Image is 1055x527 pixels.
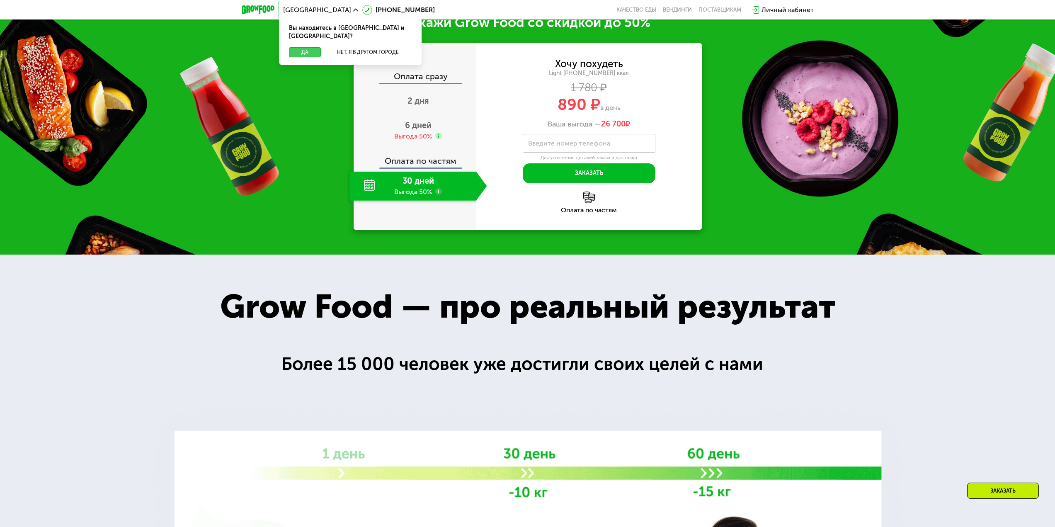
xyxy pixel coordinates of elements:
[354,148,476,168] div: Оплата по частям
[324,47,412,57] button: Нет, я в другом городе
[289,47,321,57] button: Да
[616,7,656,13] a: Качество еды
[523,155,655,161] div: Для уточнения деталей заказа и доставки
[528,141,610,146] label: Введите номер телефона
[283,7,351,13] span: [GEOGRAPHIC_DATA]
[476,120,702,129] div: Ваша выгода —
[967,483,1039,499] div: Заказать
[405,120,432,130] span: 6 дней
[281,350,774,378] div: Более 15 000 человек уже достигли своих целей с нами
[523,163,655,183] button: Заказать
[476,83,702,92] div: 1 780 ₽
[476,207,702,214] div: Оплата по частям
[407,96,429,106] span: 2 дня
[394,132,432,141] div: Выгода 50%
[279,17,422,47] div: Вы находитесь в [GEOGRAPHIC_DATA] и [GEOGRAPHIC_DATA]?
[601,119,626,129] span: 26 700
[583,192,595,203] img: l6xcnZfty9opOoJh.png
[762,5,814,15] div: Личный кабинет
[476,70,702,77] div: Light [PHONE_NUMBER] ккал
[600,104,621,112] span: в день
[195,282,860,332] div: Grow Food — про реальный результат
[663,7,692,13] a: Вендинги
[558,95,600,114] span: 890 ₽
[362,5,435,15] a: [PHONE_NUMBER]
[354,72,476,83] div: Оплата сразу
[698,7,741,13] div: поставщикам
[601,120,630,129] span: ₽
[555,59,623,68] div: Хочу похудеть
